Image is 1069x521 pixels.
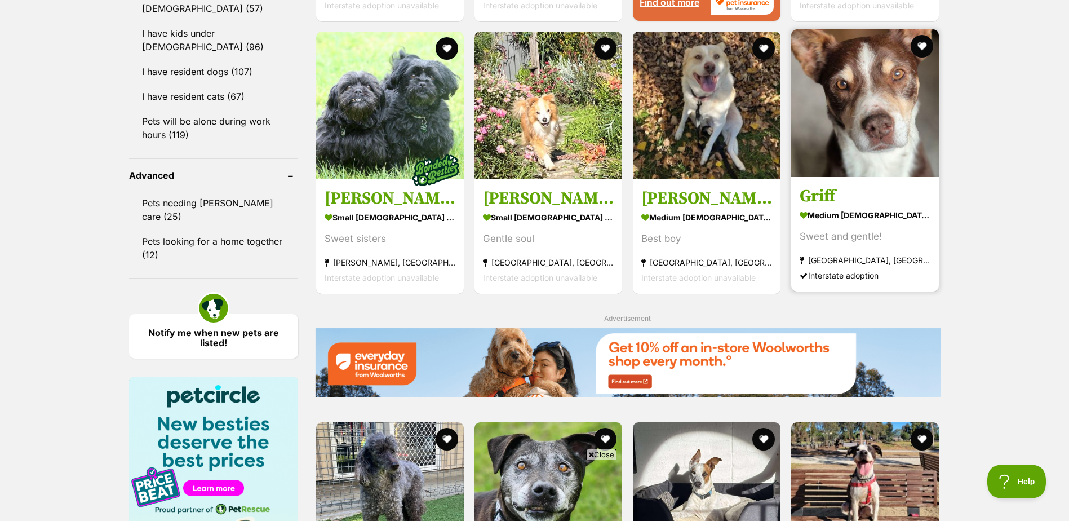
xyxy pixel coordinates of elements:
a: Griff medium [DEMOGRAPHIC_DATA] Dog Sweet and gentle! [GEOGRAPHIC_DATA], [GEOGRAPHIC_DATA] Inters... [791,177,939,292]
strong: small [DEMOGRAPHIC_DATA] Dog [483,209,614,226]
img: Max Quinnell - Pomeranian Dog [474,32,622,179]
span: Close [586,449,616,460]
strong: small [DEMOGRAPHIC_DATA] Dog [325,209,455,226]
h3: [PERSON_NAME] and [PERSON_NAME] [325,188,455,209]
div: Sweet sisters [325,231,455,246]
strong: medium [DEMOGRAPHIC_DATA] Dog [800,207,930,223]
strong: [GEOGRAPHIC_DATA], [GEOGRAPHIC_DATA] [483,255,614,270]
a: I have kids under [DEMOGRAPHIC_DATA] (96) [129,21,298,59]
button: favourite [752,37,775,60]
button: favourite [594,37,616,60]
iframe: Advertisement [330,465,740,515]
div: Interstate adoption [800,268,930,283]
span: Interstate adoption unavailable [641,273,756,282]
a: I have resident dogs (107) [129,60,298,83]
img: Dixie and Peppa Tamblyn - Maltese x Shih Tzu Dog [316,32,464,179]
button: favourite [436,37,458,60]
a: [PERSON_NAME] medium [DEMOGRAPHIC_DATA] Dog Best boy [GEOGRAPHIC_DATA], [GEOGRAPHIC_DATA] Interst... [633,179,780,294]
a: Everyday Insurance promotional banner [315,328,941,399]
h3: Griff [800,186,930,207]
img: Griff - Australian Kelpie Dog [791,29,939,177]
button: favourite [752,428,775,451]
a: [PERSON_NAME] and [PERSON_NAME] small [DEMOGRAPHIC_DATA] Dog Sweet sisters [PERSON_NAME], [GEOGRA... [316,179,464,294]
img: Everyday Insurance promotional banner [315,328,941,397]
h3: [PERSON_NAME] [641,188,772,209]
a: Pets looking for a home together (12) [129,229,298,267]
a: Pets will be alone during work hours (119) [129,109,298,147]
strong: [PERSON_NAME], [GEOGRAPHIC_DATA] [325,255,455,270]
span: Advertisement [604,314,651,323]
strong: medium [DEMOGRAPHIC_DATA] Dog [641,209,772,226]
a: Notify me when new pets are listed! [129,314,298,359]
button: favourite [911,428,934,451]
span: Interstate adoption unavailable [483,273,597,282]
div: Gentle soul [483,231,614,246]
strong: [GEOGRAPHIC_DATA], [GEOGRAPHIC_DATA] [641,255,772,270]
button: favourite [911,35,934,58]
h3: [PERSON_NAME] [483,188,614,209]
a: I have resident cats (67) [129,85,298,108]
button: favourite [594,428,616,451]
span: Interstate adoption unavailable [325,273,439,282]
div: Sweet and gentle! [800,229,930,244]
img: Mickey Elphinstone - Terrier x Collie Dog [633,32,780,179]
div: Best boy [641,231,772,246]
img: bonded besties [407,142,464,198]
iframe: Help Scout Beacon - Open [987,465,1046,498]
a: [PERSON_NAME] small [DEMOGRAPHIC_DATA] Dog Gentle soul [GEOGRAPHIC_DATA], [GEOGRAPHIC_DATA] Inter... [474,179,622,294]
header: Advanced [129,170,298,180]
button: favourite [436,428,458,451]
a: Pets needing [PERSON_NAME] care (25) [129,191,298,228]
strong: [GEOGRAPHIC_DATA], [GEOGRAPHIC_DATA] [800,253,930,268]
